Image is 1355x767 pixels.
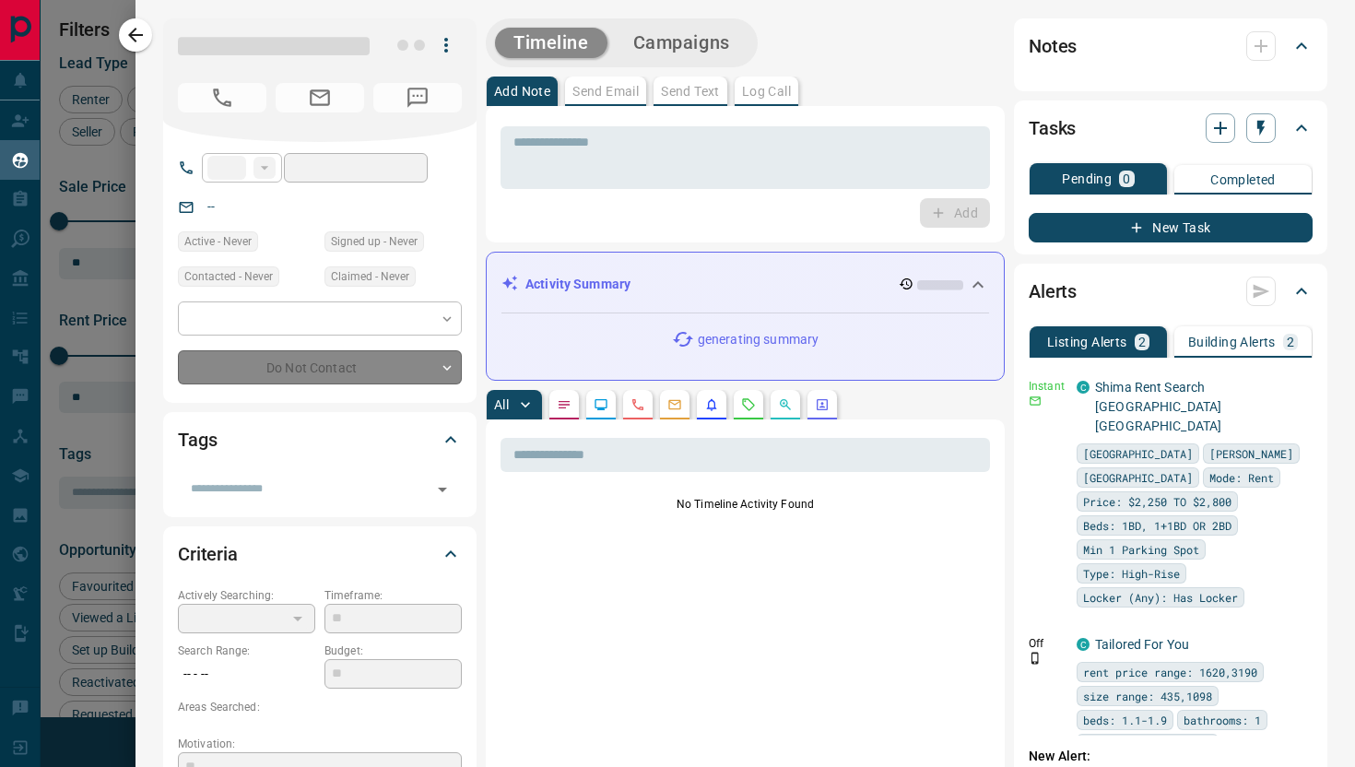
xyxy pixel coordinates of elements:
p: Actively Searching: [178,587,315,604]
p: generating summary [698,330,819,349]
p: All [494,398,509,411]
p: Off [1029,635,1066,652]
svg: Email [1029,395,1042,407]
p: Motivation: [178,736,462,752]
p: -- - -- [178,659,315,690]
div: Alerts [1029,269,1313,313]
div: Do Not Contact [178,350,462,384]
span: Locker (Any): Has Locker [1083,588,1238,607]
svg: Emails [667,397,682,412]
div: Tasks [1029,106,1313,150]
svg: Notes [557,397,571,412]
button: Campaigns [615,28,748,58]
svg: Requests [741,397,756,412]
span: No Number [373,83,462,112]
p: Budget: [324,643,462,659]
span: Beds: 1BD, 1+1BD OR 2BD [1083,516,1231,535]
p: No Timeline Activity Found [501,496,990,513]
p: Completed [1210,173,1276,186]
span: Type: High-Rise [1083,564,1180,583]
span: [GEOGRAPHIC_DATA] [1083,444,1193,463]
p: Areas Searched: [178,699,462,715]
span: Price: $2,250 TO $2,800 [1083,492,1231,511]
span: Claimed - Never [331,267,409,286]
a: Tailored For You [1095,637,1189,652]
span: [GEOGRAPHIC_DATA] [1083,468,1193,487]
span: Signed up - Never [331,232,418,251]
p: Instant [1029,378,1066,395]
h2: Tags [178,425,217,454]
svg: Lead Browsing Activity [594,397,608,412]
p: 2 [1138,336,1146,348]
p: Listing Alerts [1047,336,1127,348]
svg: Opportunities [778,397,793,412]
div: Notes [1029,24,1313,68]
span: rent price range: 1620,3190 [1083,663,1257,681]
a: -- [207,199,215,214]
div: Tags [178,418,462,462]
button: New Task [1029,213,1313,242]
p: Activity Summary [525,275,630,294]
span: Contacted - Never [184,267,273,286]
p: New Alert: [1029,747,1313,766]
svg: Calls [630,397,645,412]
div: Activity Summary [501,267,989,301]
span: beds: 1.1-1.9 [1083,711,1167,729]
div: condos.ca [1077,638,1090,651]
button: Timeline [495,28,607,58]
p: Building Alerts [1188,336,1276,348]
svg: Agent Actions [815,397,830,412]
p: 2 [1287,336,1294,348]
div: condos.ca [1077,381,1090,394]
span: Mode: Rent [1209,468,1274,487]
span: Active - Never [184,232,252,251]
h2: Tasks [1029,113,1076,143]
span: [PERSON_NAME] [1209,444,1293,463]
p: Pending [1062,172,1112,185]
p: Search Range: [178,643,315,659]
span: No Email [276,83,364,112]
h2: Notes [1029,31,1077,61]
span: parking spots min: 1 [1083,735,1212,753]
div: Criteria [178,532,462,576]
h2: Alerts [1029,277,1077,306]
span: bathrooms: 1 [1184,711,1261,729]
span: No Number [178,83,266,112]
h2: Criteria [178,539,238,569]
svg: Listing Alerts [704,397,719,412]
a: Shima Rent Search [GEOGRAPHIC_DATA] [GEOGRAPHIC_DATA] [1095,380,1221,433]
span: Min 1 Parking Spot [1083,540,1199,559]
p: Timeframe: [324,587,462,604]
p: 0 [1123,172,1130,185]
p: Add Note [494,85,550,98]
span: size range: 435,1098 [1083,687,1212,705]
svg: Push Notification Only [1029,652,1042,665]
button: Open [430,477,455,502]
